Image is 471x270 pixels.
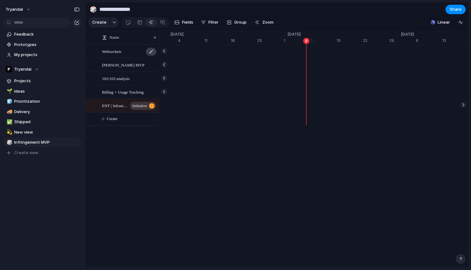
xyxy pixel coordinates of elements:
[6,88,12,95] button: 🌱
[252,17,276,27] button: Zoom
[389,38,397,43] div: 29
[234,19,247,26] span: Group
[3,65,82,74] button: Tryandai
[102,102,128,109] span: ENT | Infrastructure & Robustness
[107,116,117,122] span: Create
[102,48,122,55] span: Websockets
[224,17,250,27] button: Group
[198,17,221,27] button: Filter
[6,109,12,115] button: 🚚
[397,31,418,37] span: [DATE]
[102,75,130,82] span: 102/103 analysis
[257,38,284,43] div: 25
[3,30,82,39] a: Feedback
[7,108,11,115] div: 🚚
[92,19,106,26] span: Create
[14,78,80,84] span: Projects
[6,129,12,135] button: 💫
[88,4,98,14] button: 🎲
[132,101,147,110] span: initiative
[130,102,156,110] button: initiative
[3,4,34,14] button: tryandai
[6,119,12,125] button: ✅
[7,139,11,146] div: 🎲
[14,119,80,125] span: Shipped
[182,19,193,26] span: Fields
[6,98,12,105] button: 🧊
[3,107,82,117] a: 🚚Delivery
[14,150,38,156] span: Create view
[3,148,82,158] button: Create view
[14,98,80,105] span: Prioritization
[3,97,82,106] a: 🧊Prioritization
[7,118,11,126] div: ✅
[438,19,450,26] span: Linear
[88,17,110,27] button: Create
[428,18,452,27] button: Linear
[3,40,82,49] a: Prototypes
[363,38,389,43] div: 22
[14,109,80,115] span: Delivery
[337,38,363,43] div: 15
[310,38,337,43] div: 8
[6,6,23,13] span: tryandai
[303,38,309,44] div: 8
[14,31,80,37] span: Feedback
[6,139,12,146] button: 🎲
[14,52,80,58] span: My projects
[7,129,11,136] div: 💫
[178,38,204,43] div: 4
[208,19,218,26] span: Filter
[3,76,82,86] a: Projects
[3,117,82,127] a: ✅Shipped
[416,38,442,43] div: 6
[262,19,274,26] span: Zoom
[7,98,11,105] div: 🧊
[167,31,187,37] span: [DATE]
[172,17,196,27] button: Fields
[14,88,80,95] span: Ideas
[14,129,80,135] span: New view
[445,5,466,14] button: Share
[92,112,169,125] button: Create
[442,38,469,43] div: 13
[284,38,310,43] div: 1
[102,88,144,95] span: Billing + Usage Tracking
[3,50,82,60] a: My projects
[204,38,231,43] div: 11
[90,5,97,14] div: 🎲
[3,138,82,147] a: 🎲Infringement MVP
[231,38,257,43] div: 18
[3,87,82,96] a: 🌱Ideas
[3,128,82,137] a: 💫New view
[450,6,462,13] span: Share
[14,139,80,146] span: Infringement MVP
[14,42,80,48] span: Prototypes
[14,66,31,72] span: Tryandai
[102,61,145,68] span: [PERSON_NAME] MVP
[284,31,304,37] span: [DATE]
[7,88,11,95] div: 🌱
